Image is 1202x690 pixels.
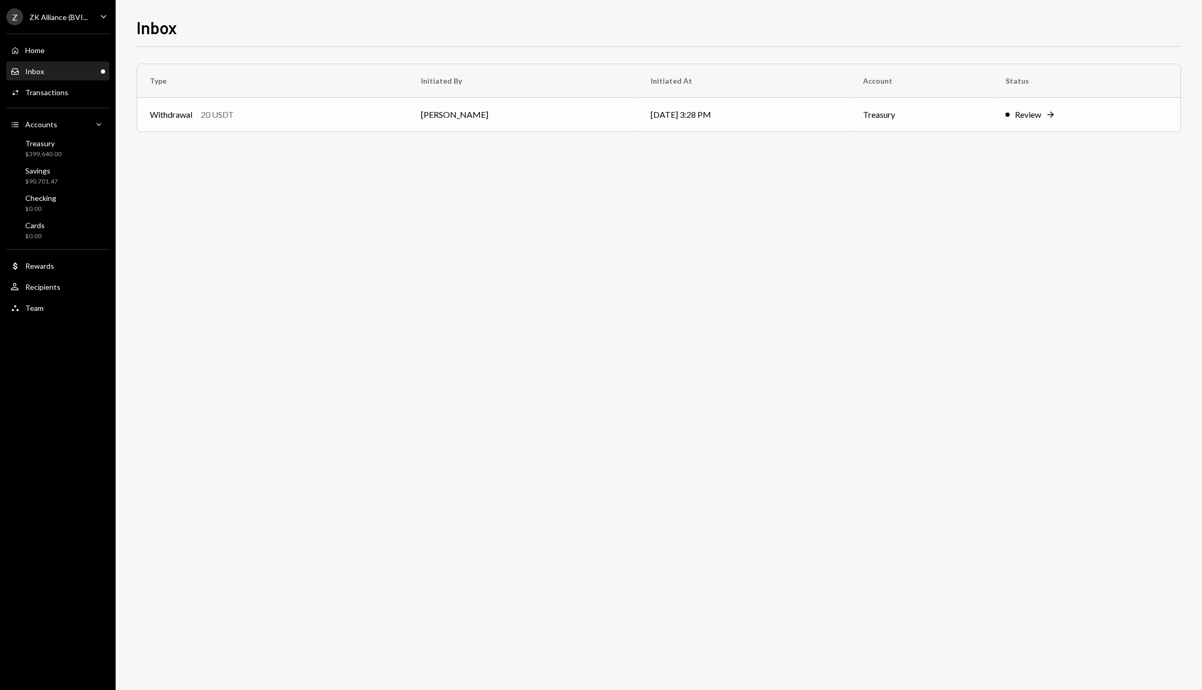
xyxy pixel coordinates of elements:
[25,232,45,241] div: $0.00
[6,190,109,216] a: Checking$0.00
[25,194,56,202] div: Checking
[25,221,45,230] div: Cards
[25,120,57,129] div: Accounts
[201,108,234,121] div: 20 USDT
[638,98,850,131] td: [DATE] 3:28 PM
[638,64,850,98] th: Initiated At
[25,46,45,55] div: Home
[6,136,109,161] a: Treasury$399,640.00
[850,64,992,98] th: Account
[25,88,68,97] div: Transactions
[6,8,23,25] div: Z
[1015,108,1041,121] div: Review
[25,166,58,175] div: Savings
[993,64,1180,98] th: Status
[6,277,109,296] a: Recipients
[137,64,408,98] th: Type
[25,303,44,312] div: Team
[25,139,61,148] div: Treasury
[6,62,109,80] a: Inbox
[150,108,192,121] div: Withdrawal
[25,177,58,186] div: $90,701.47
[137,17,177,38] h1: Inbox
[6,115,109,134] a: Accounts
[6,40,109,59] a: Home
[25,261,54,270] div: Rewards
[6,256,109,275] a: Rewards
[6,298,109,317] a: Team
[6,218,109,243] a: Cards$0.00
[25,205,56,214] div: $0.00
[25,282,60,291] div: Recipients
[6,83,109,102] a: Transactions
[25,67,44,76] div: Inbox
[29,13,88,22] div: ZK Alliance (BVI...
[408,98,638,131] td: [PERSON_NAME]
[6,163,109,188] a: Savings$90,701.47
[25,150,61,159] div: $399,640.00
[850,98,992,131] td: Treasury
[408,64,638,98] th: Initiated By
